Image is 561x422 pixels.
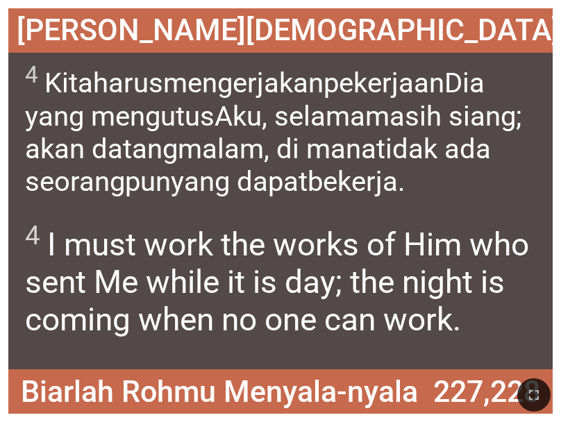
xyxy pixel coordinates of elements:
[25,100,521,198] wg3992: Aku
[398,165,405,198] wg2038: .
[25,61,38,88] sup: 4
[25,133,491,198] wg3571: , di mana
[25,67,521,198] wg2038: pekerjaan
[25,61,535,197] span: Kita
[25,67,521,198] wg1163: mengerjakan
[25,67,521,198] wg2041: Dia yang mengutus
[25,133,491,198] wg2064: malam
[308,165,405,198] wg1410: bekerja
[25,219,535,338] span: I must work the works of Him who sent Me while it is day; the night is coming when no one can work.
[25,67,521,198] wg2248: harus
[25,100,521,198] wg2250: ; akan datang
[25,219,40,251] sup: 4
[25,133,491,198] wg3753: tidak ada seorangpun
[171,165,405,198] wg3762: yang dapat
[25,100,521,198] wg2193: masih siang
[25,100,521,198] wg3165: , selama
